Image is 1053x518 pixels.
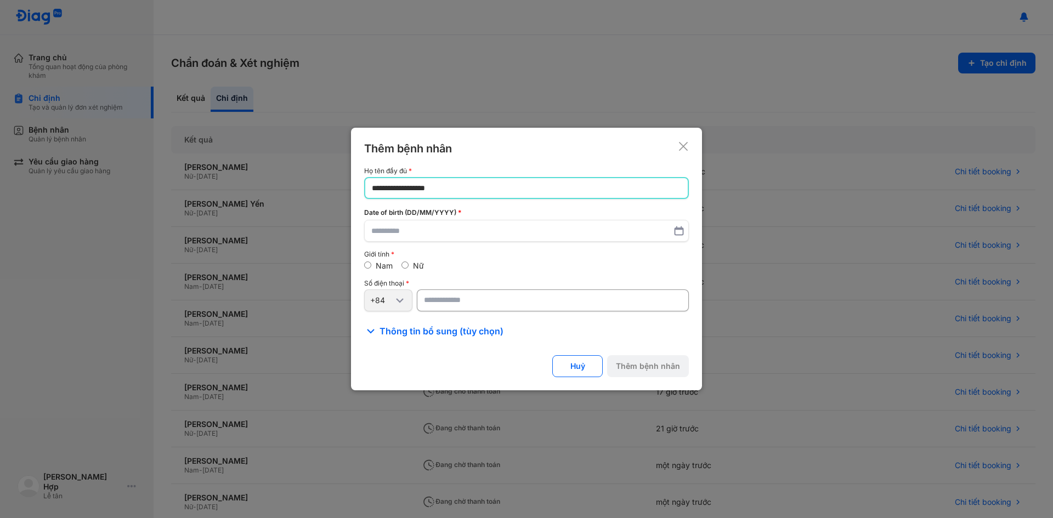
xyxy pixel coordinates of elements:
[370,295,393,305] div: +84
[364,141,452,156] div: Thêm bệnh nhân
[607,355,689,377] button: Thêm bệnh nhân
[364,167,689,175] div: Họ tên đầy đủ
[364,280,689,287] div: Số điện thoại
[380,325,503,338] span: Thông tin bổ sung (tùy chọn)
[364,208,689,218] div: Date of birth (DD/MM/YYYY)
[376,261,393,270] label: Nam
[552,355,603,377] button: Huỷ
[413,261,424,270] label: Nữ
[364,251,689,258] div: Giới tính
